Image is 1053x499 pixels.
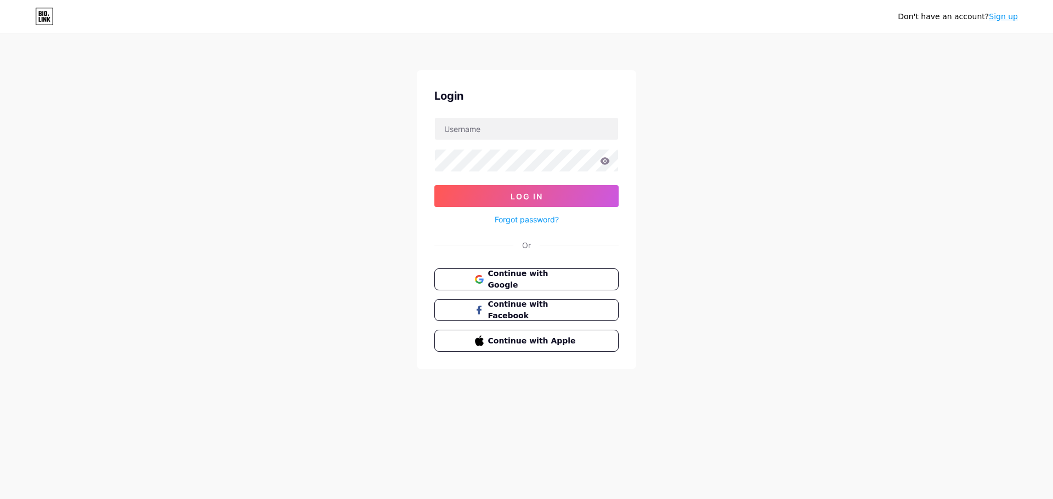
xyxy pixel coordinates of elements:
[435,118,618,140] input: Username
[434,268,619,290] button: Continue with Google
[434,299,619,321] button: Continue with Facebook
[488,335,579,347] span: Continue with Apple
[522,239,531,251] div: Or
[511,192,543,201] span: Log In
[434,330,619,352] button: Continue with Apple
[495,214,559,225] a: Forgot password?
[488,268,579,291] span: Continue with Google
[989,12,1018,21] a: Sign up
[898,11,1018,22] div: Don't have an account?
[434,185,619,207] button: Log In
[488,299,579,322] span: Continue with Facebook
[434,88,619,104] div: Login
